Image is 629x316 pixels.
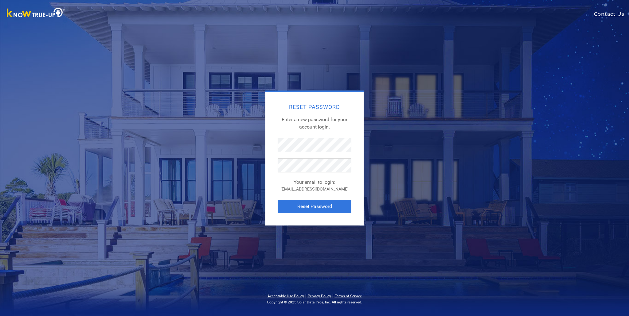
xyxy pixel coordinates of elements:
[278,200,351,213] button: Reset Password
[278,104,351,110] h2: Reset Password
[332,293,334,299] span: |
[282,117,347,130] span: Enter a new password for your account login.
[4,6,68,20] img: Know True-Up
[308,294,331,298] a: Privacy Policy
[278,186,351,192] div: [EMAIL_ADDRESS][DOMAIN_NAME]
[268,294,304,298] a: Acceptable Use Policy
[335,294,362,298] a: Terms of Service
[594,10,629,18] a: Contact Us
[305,293,307,299] span: |
[278,179,351,186] div: Your email to login:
